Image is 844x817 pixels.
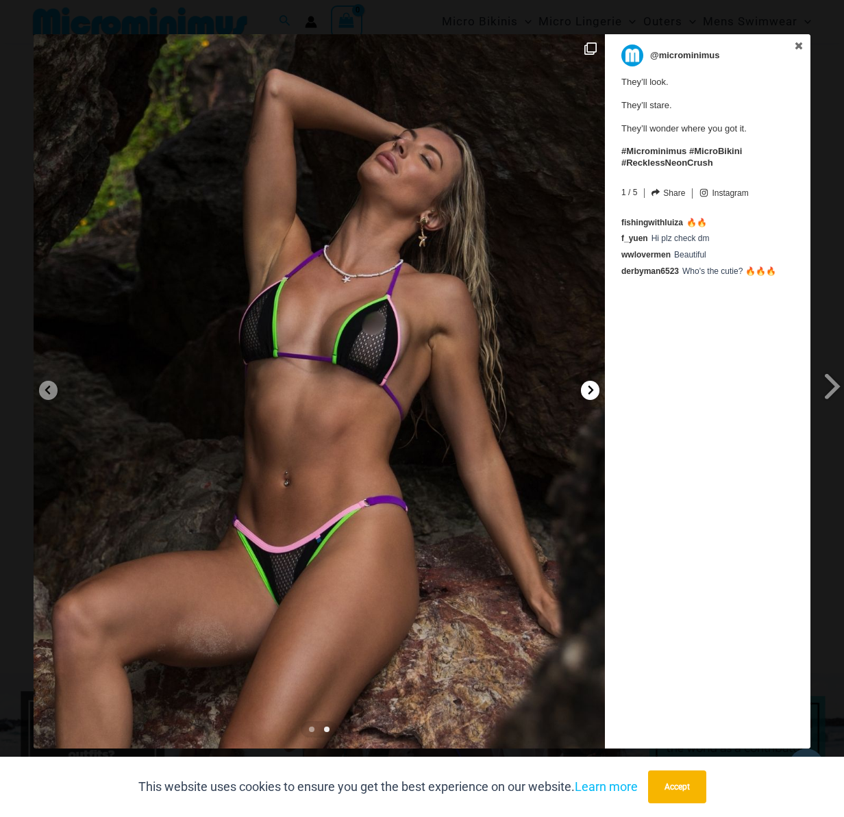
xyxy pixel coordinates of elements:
[575,779,638,794] a: Learn more
[34,34,605,749] img: They’ll look.<br> <br> They’ll stare.<br> <br> They’ll wonder where you got it.<br> <br> #Micromi...
[686,218,707,227] span: 🔥🔥
[621,45,643,66] img: microminimus.jpg
[621,146,686,156] a: #Microminimus
[651,234,710,243] span: Hi plz check dm
[682,266,776,276] span: Who's the cutie? 🔥🔥🔥
[621,218,683,227] a: fishingwithluiza
[689,146,742,156] a: #MicroBikini
[651,188,685,198] a: Share
[650,45,720,66] p: @microminimus
[621,185,637,197] span: 1 / 5
[138,777,638,797] p: This website uses cookies to ensure you get the best experience on our website.
[648,770,706,803] button: Accept
[621,70,785,169] span: They’ll look. They’ll stare. They’ll wonder where you got it.
[699,188,748,199] a: Instagram
[621,266,679,276] a: derbyman6523
[621,158,713,168] a: #RecklessNeonCrush
[621,234,648,243] a: f_yuen
[621,250,671,260] a: wwlovermen
[674,250,706,260] span: Beautiful
[621,45,785,66] a: @microminimus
